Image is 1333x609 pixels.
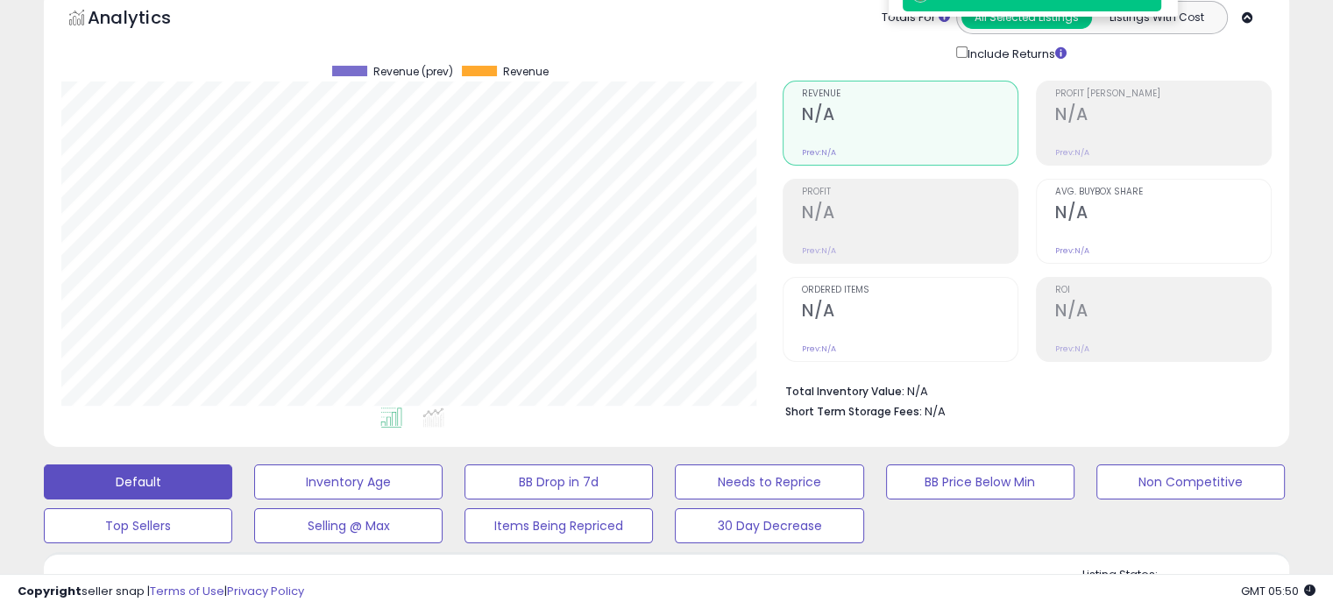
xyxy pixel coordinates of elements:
small: Prev: N/A [1055,147,1089,158]
button: Non Competitive [1096,464,1285,499]
li: N/A [785,379,1259,400]
h2: N/A [1055,301,1271,324]
button: Default [44,464,232,499]
button: BB Price Below Min [886,464,1074,499]
small: Prev: N/A [802,245,836,256]
small: Prev: N/A [1055,245,1089,256]
h2: N/A [802,202,1017,226]
div: Totals For [882,10,950,26]
span: 2025-08-12 05:50 GMT [1241,583,1315,599]
button: Selling @ Max [254,508,443,543]
h2: N/A [1055,202,1271,226]
span: ROI [1055,286,1271,295]
a: Privacy Policy [227,583,304,599]
button: Items Being Repriced [464,508,653,543]
b: Short Term Storage Fees: [785,404,922,419]
span: Revenue (prev) [373,66,453,78]
small: Prev: N/A [1055,343,1089,354]
span: Profit [PERSON_NAME] [1055,89,1271,99]
button: 30 Day Decrease [675,508,863,543]
strong: Copyright [18,583,82,599]
b: Total Inventory Value: [785,384,904,399]
span: Revenue [503,66,549,78]
span: Profit [802,188,1017,197]
p: Listing States: [1082,567,1289,584]
small: Prev: N/A [802,343,836,354]
button: All Selected Listings [961,6,1092,29]
h2: N/A [802,301,1017,324]
button: Needs to Reprice [675,464,863,499]
button: BB Drop in 7d [464,464,653,499]
span: Ordered Items [802,286,1017,295]
h5: Listings [93,573,160,598]
h2: N/A [1055,104,1271,128]
div: seller snap | | [18,584,304,600]
span: N/A [925,403,946,420]
h2: N/A [802,104,1017,128]
span: Revenue [802,89,1017,99]
button: Top Sellers [44,508,232,543]
div: Include Returns [943,43,1088,63]
button: Inventory Age [254,464,443,499]
a: Terms of Use [150,583,224,599]
h5: Analytics [88,5,205,34]
button: Listings With Cost [1091,6,1222,29]
small: Prev: N/A [802,147,836,158]
span: Avg. Buybox Share [1055,188,1271,197]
